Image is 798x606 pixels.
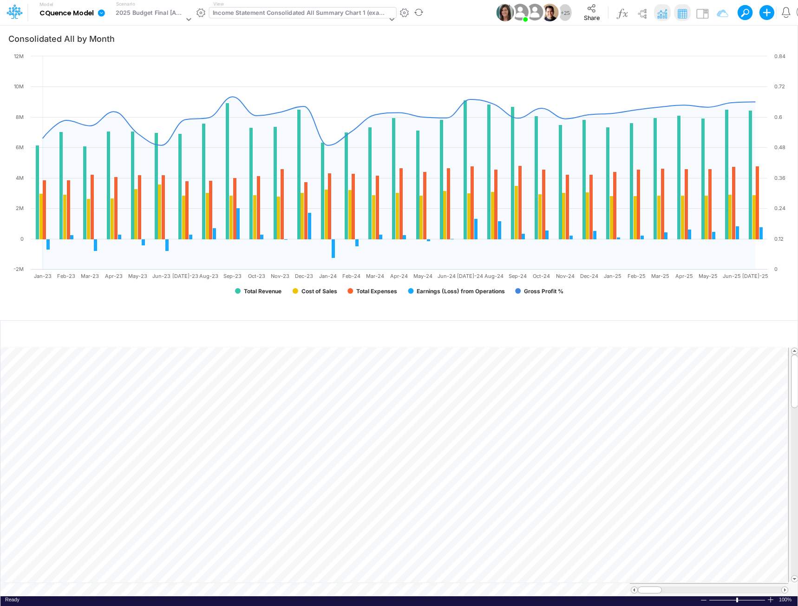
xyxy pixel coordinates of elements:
[116,0,135,7] label: Scenario
[742,273,768,279] text: [DATE]-25
[774,83,785,90] text: 0.72
[457,273,483,279] text: [DATE]-24
[556,273,575,279] text: Nov-24
[604,273,621,279] text: Jan-25
[5,597,20,602] span: Ready
[417,288,505,295] text: Earnings (Loss) from Operations
[14,83,24,90] text: 10M
[438,273,456,279] text: Jun-24
[81,273,99,279] text: Mar-23
[700,597,707,604] div: Zoom Out
[779,596,793,603] span: 100%
[319,273,337,279] text: Jan-24
[356,288,397,295] text: Total Expenses
[774,205,785,211] text: 0.24
[699,273,718,279] text: May-25
[301,288,337,295] text: Cost of Sales
[580,273,598,279] text: Dec-24
[533,273,550,279] text: Oct-24
[709,596,767,603] div: Zoom
[39,2,53,7] label: Model
[780,7,791,18] a: Notifications
[774,175,785,181] text: 0.36
[14,53,24,59] text: 12M
[509,273,527,279] text: Sep-24
[774,236,784,242] text: 0.12
[524,288,563,295] text: Gross Profit %
[779,596,793,603] div: Zoom level
[13,266,24,272] text: -2M
[199,273,218,279] text: Aug-23
[128,273,147,279] text: May-23
[223,273,242,279] text: Sep-23
[651,273,669,279] text: Mar-25
[39,9,94,18] b: CQuence Model
[271,273,289,279] text: Nov-23
[767,596,774,603] div: Zoom In
[16,175,24,181] text: 4M
[561,10,570,16] span: + 25
[413,273,432,279] text: May-24
[295,273,313,279] text: Dec-23
[390,273,408,279] text: Apr-24
[16,205,24,211] text: 2M
[736,598,738,602] div: Zoom
[244,288,281,295] text: Total Revenue
[541,4,559,21] img: User Image Icon
[105,273,123,279] text: Apr-23
[723,273,741,279] text: Jun-25
[774,114,782,120] text: 0.6
[774,266,778,272] text: 0
[213,8,387,19] div: Income Statement Consolidated All Summary Chart 1 (example)
[774,144,785,151] text: 0.48
[8,29,698,48] input: Type a title here
[57,273,75,279] text: Feb-23
[16,114,24,120] text: 8M
[576,1,608,24] button: Share
[675,273,693,279] text: Apr-25
[524,2,545,23] img: User Image Icon
[213,0,224,7] label: View
[116,8,184,19] div: 2025 Budget Final [Active]
[342,273,360,279] text: Feb-24
[5,596,20,603] div: In Ready mode
[16,144,24,151] text: 6M
[20,236,24,242] text: 0
[248,273,265,279] text: Oct-23
[584,14,600,21] span: Share
[628,273,646,279] text: Feb-25
[34,273,52,279] text: Jan-23
[172,273,198,279] text: [DATE]-23
[152,273,170,279] text: Jun-23
[774,53,785,59] text: 0.84
[8,324,595,343] input: Type a title here
[497,4,514,21] img: User Image Icon
[366,273,384,279] text: Mar-24
[510,2,530,23] img: User Image Icon
[484,273,504,279] text: Aug-24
